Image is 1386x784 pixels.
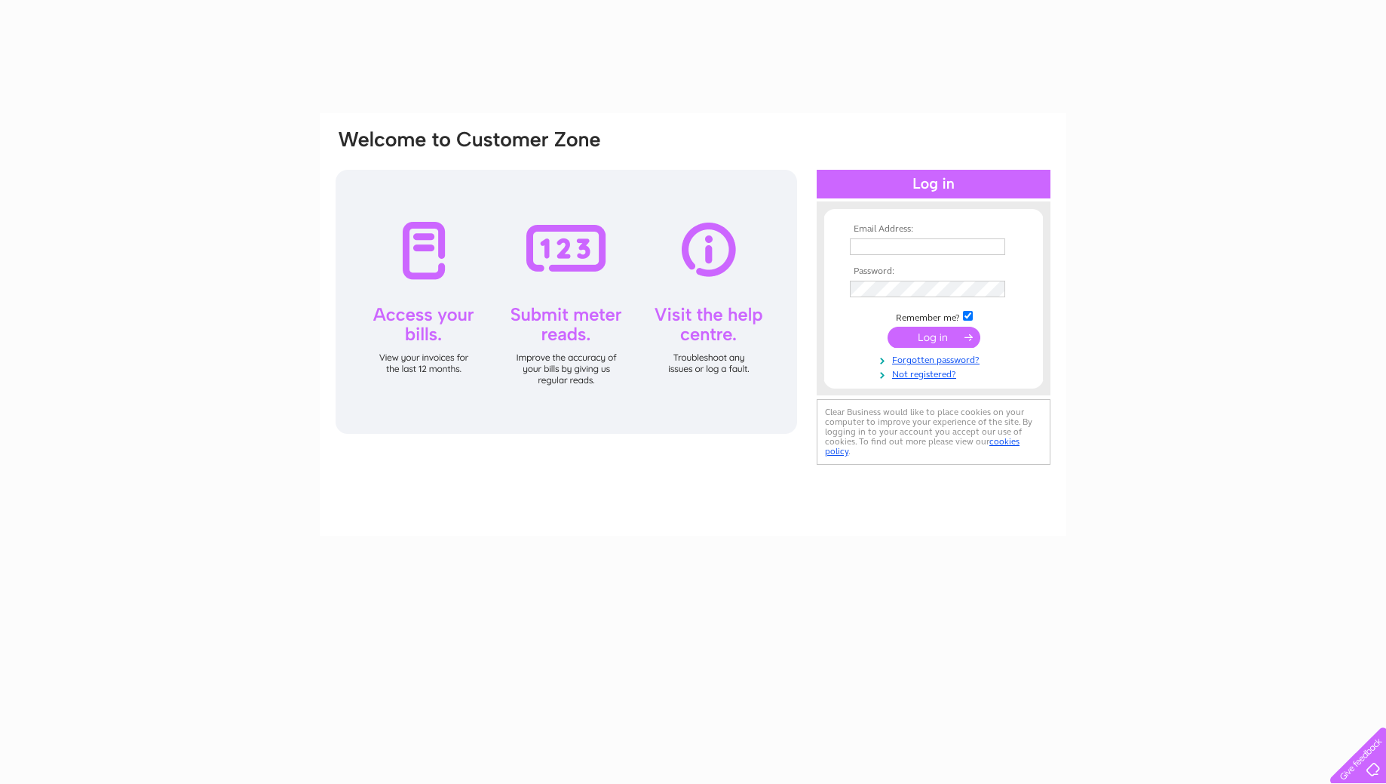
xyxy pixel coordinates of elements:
th: Email Address: [846,224,1021,235]
div: Clear Business would like to place cookies on your computer to improve your experience of the sit... [817,399,1050,465]
td: Remember me? [846,309,1021,324]
a: cookies policy [825,436,1020,457]
a: Forgotten password? [850,352,1021,366]
input: Submit [888,327,980,348]
a: Not registered? [850,366,1021,380]
th: Password: [846,266,1021,277]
